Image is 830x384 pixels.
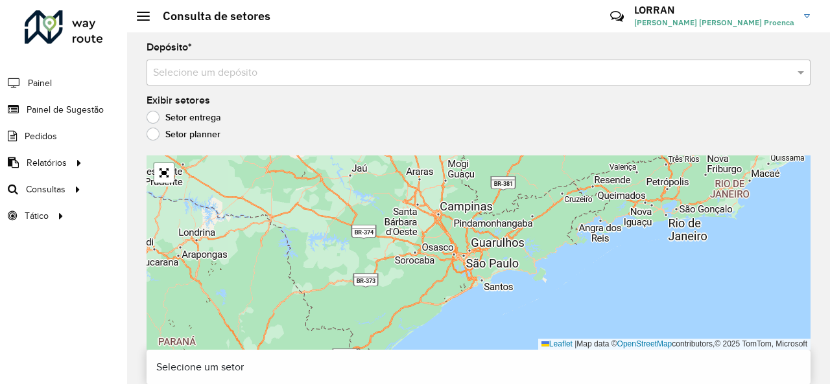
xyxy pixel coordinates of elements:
[603,3,631,30] a: Contato Rápido
[575,339,576,348] span: |
[25,209,49,223] span: Tático
[25,130,57,143] span: Pedidos
[538,339,811,350] div: Map data © contributors,© 2025 TomTom, Microsoft
[617,339,672,348] a: OpenStreetMap
[27,103,104,117] span: Painel de Sugestão
[147,93,210,108] label: Exibir setores
[634,4,794,16] h3: LORRAN
[147,128,220,141] label: Setor planner
[27,156,67,170] span: Relatórios
[154,163,174,183] a: Abrir mapa em tela cheia
[150,9,270,23] h2: Consulta de setores
[147,111,221,124] label: Setor entrega
[28,76,52,90] span: Painel
[634,17,794,28] span: [PERSON_NAME] [PERSON_NAME] Proenca
[147,40,192,55] label: Depósito
[541,339,573,348] a: Leaflet
[26,183,65,196] span: Consultas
